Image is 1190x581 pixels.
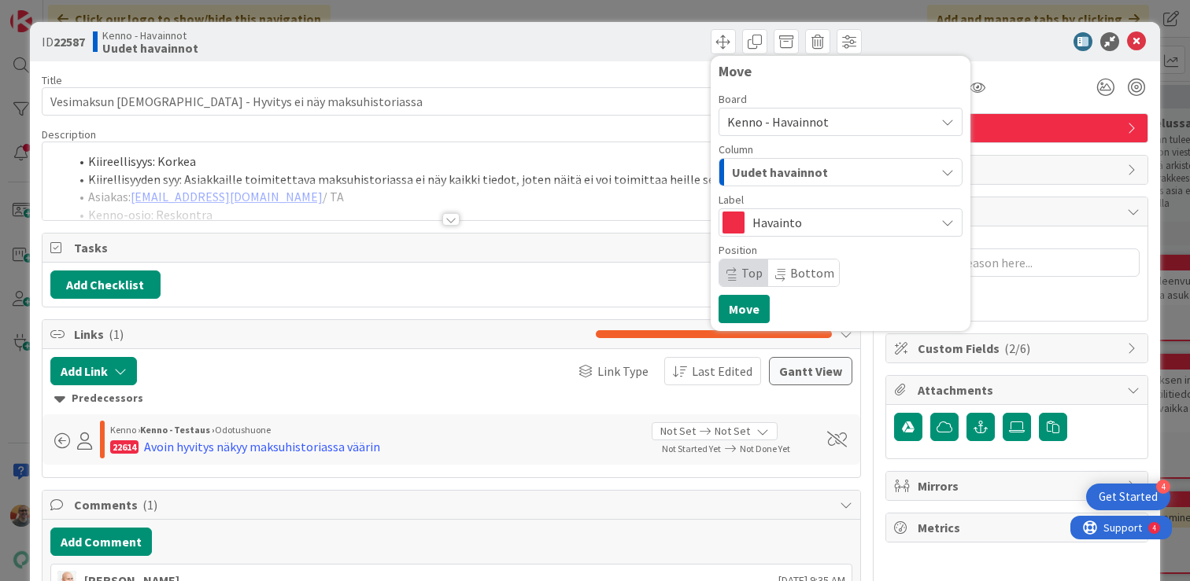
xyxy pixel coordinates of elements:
span: Top [741,265,763,281]
span: ( 1 ) [142,497,157,513]
span: Position [719,245,757,256]
span: Label [719,194,744,205]
button: Add Link [50,357,137,385]
span: Metrics [918,518,1119,537]
span: Link Type [597,362,649,381]
span: Kenno - Havainnot [102,29,198,42]
input: type card name here... [42,87,861,116]
span: Links [74,325,588,344]
div: 22614 [110,440,139,454]
span: Not Set [660,423,696,439]
div: Get Started [1099,489,1158,505]
span: Last Edited [692,362,752,381]
span: Block [918,202,1119,221]
li: Kiirellisyyden syy: Asiakkaille toimitettava maksuhistoriassa ei näy kaikki tiedot, joten näitä e... [69,171,852,189]
span: Uudet havainnot [732,162,828,182]
b: Kenno - Testaus › [140,424,215,436]
b: 22587 [54,34,85,50]
div: Open Get Started checklist, remaining modules: 4 [1086,484,1170,510]
div: 4 [1156,480,1170,494]
span: Description [42,127,96,142]
div: Predecessors [54,390,848,407]
li: Kiireellisyys: Korkea [69,153,852,171]
span: ( 2/6 ) [1004,340,1030,356]
span: Custom Fields [918,339,1119,358]
div: 4 [82,6,86,19]
b: Uudet havainnot [102,42,198,54]
span: Mirrors [918,476,1119,495]
div: Avoin hyvitys näkyy maksuhistoriassa väärin [144,437,380,456]
span: Not Set [715,423,750,439]
span: Not Started Yet [662,443,721,454]
span: Not Done Yet [740,443,790,454]
span: Havainto [918,119,1119,138]
span: Kenno - Havainnot [727,114,829,130]
button: Add Comment [50,528,152,556]
span: ID [42,32,85,51]
div: Move [719,64,963,79]
span: Comments [74,495,832,514]
span: Tasks [74,238,832,257]
span: Havainto [752,211,927,234]
button: Gantt View [769,357,852,385]
span: Support [33,2,72,21]
button: Uudet havainnot [719,158,963,186]
span: Column [719,144,753,155]
button: Add Checklist [50,270,161,299]
button: Last Edited [664,357,761,385]
span: ( 1 ) [109,326,124,342]
button: Move [719,295,770,323]
span: Board [719,94,747,105]
span: Bottom [790,265,834,281]
span: Attachments [918,381,1119,399]
span: Kenno › [110,424,140,436]
label: Title [42,73,62,87]
span: Dates [918,160,1119,179]
span: Odotushuone [215,424,271,436]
